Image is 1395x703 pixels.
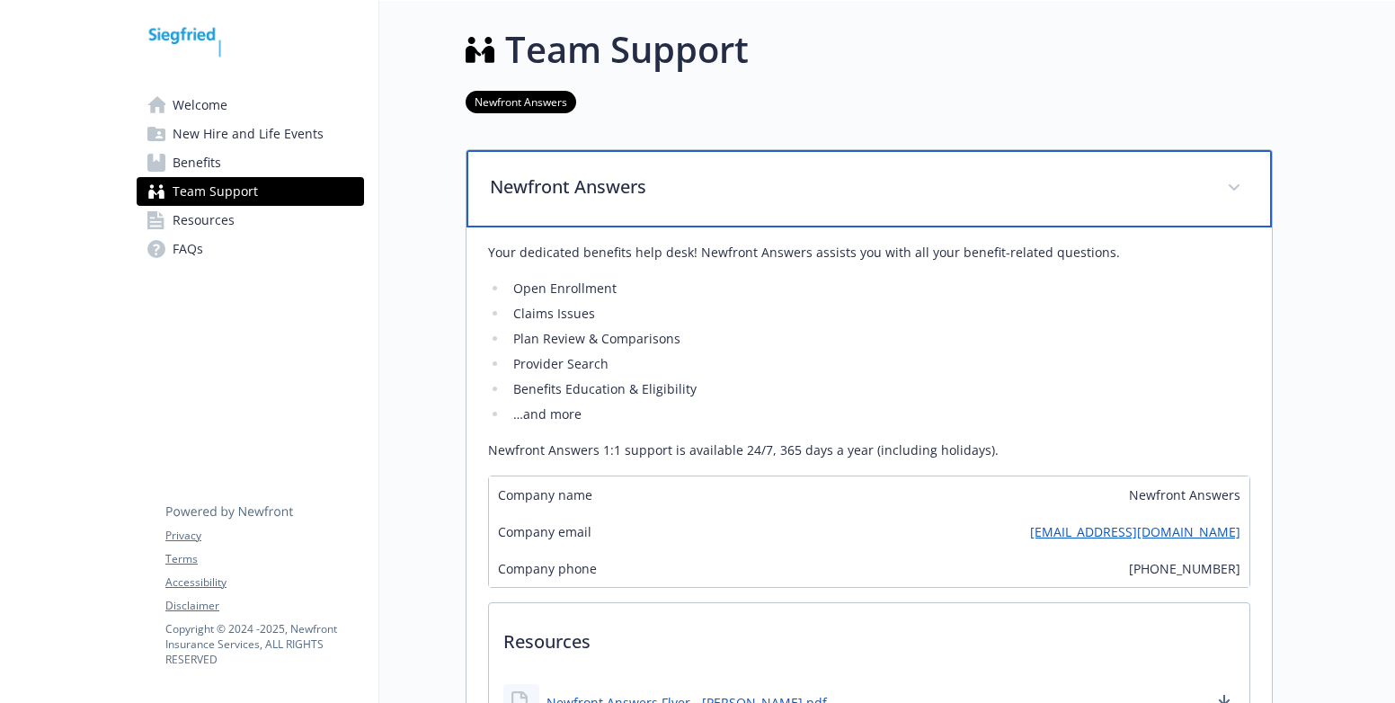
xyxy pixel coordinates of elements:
[165,598,363,614] a: Disclaimer
[173,148,221,177] span: Benefits
[173,177,258,206] span: Team Support
[137,148,364,177] a: Benefits
[466,93,576,110] a: Newfront Answers
[488,440,1250,461] p: Newfront Answers 1:1 support is available 24/7, 365 days a year (including holidays).
[1129,485,1240,504] span: Newfront Answers
[173,91,227,120] span: Welcome
[165,621,363,667] p: Copyright © 2024 - 2025 , Newfront Insurance Services, ALL RIGHTS RESERVED
[498,559,597,578] span: Company phone
[490,174,1205,200] p: Newfront Answers
[508,328,1250,350] li: Plan Review & Comparisons
[508,303,1250,325] li: Claims Issues
[165,528,363,544] a: Privacy
[137,120,364,148] a: New Hire and Life Events
[173,235,203,263] span: FAQs
[489,603,1249,670] p: Resources
[173,120,324,148] span: New Hire and Life Events
[498,485,592,504] span: Company name
[173,206,235,235] span: Resources
[137,206,364,235] a: Resources
[137,91,364,120] a: Welcome
[508,404,1250,425] li: …and more
[466,150,1272,227] div: Newfront Answers
[165,551,363,567] a: Terms
[505,22,749,76] h1: Team Support
[488,242,1250,263] p: Your dedicated benefits help desk! Newfront Answers assists you with all your benefit-related que...
[1129,559,1240,578] span: [PHONE_NUMBER]
[165,574,363,591] a: Accessibility
[508,278,1250,299] li: Open Enrollment
[1030,522,1240,541] a: [EMAIL_ADDRESS][DOMAIN_NAME]
[508,378,1250,400] li: Benefits Education & Eligibility
[137,177,364,206] a: Team Support
[137,235,364,263] a: FAQs
[498,522,591,541] span: Company email
[508,353,1250,375] li: Provider Search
